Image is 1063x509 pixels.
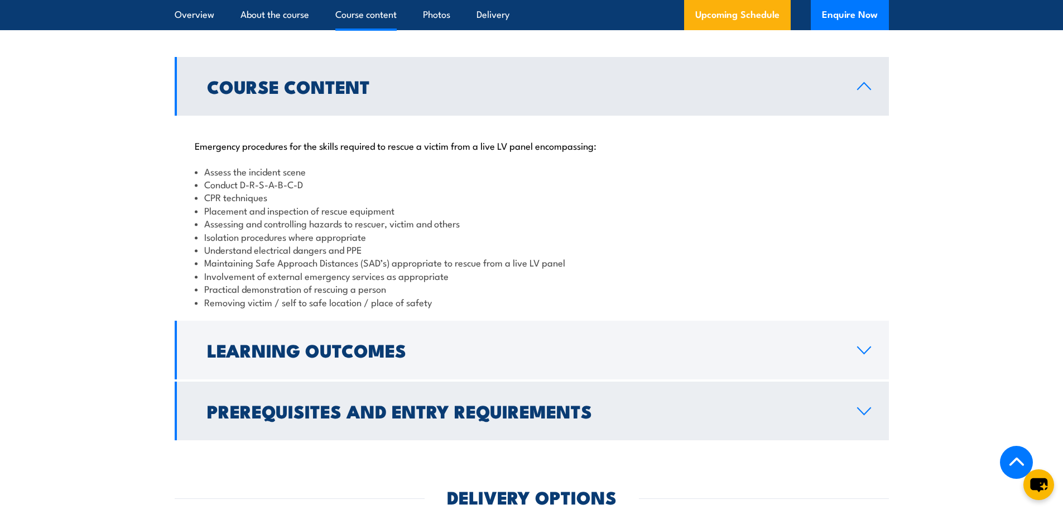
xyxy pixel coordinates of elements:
h2: Course Content [207,78,839,94]
li: Removing victim / self to safe location / place of safety [195,296,869,308]
h2: DELIVERY OPTIONS [447,489,617,505]
li: Practical demonstration of rescuing a person [195,282,869,295]
li: Conduct D-R-S-A-B-C-D [195,178,869,191]
p: Emergency procedures for the skills required to rescue a victim from a live LV panel encompassing: [195,140,869,151]
h2: Learning Outcomes [207,342,839,358]
li: Placement and inspection of rescue equipment [195,204,869,217]
a: Course Content [175,57,889,116]
li: Maintaining Safe Approach Distances (SAD’s) appropriate to rescue from a live LV panel [195,256,869,269]
li: Understand electrical dangers and PPE [195,243,869,256]
h2: Prerequisites and Entry Requirements [207,403,839,418]
li: Assessing and controlling hazards to rescuer, victim and others [195,217,869,230]
li: Assess the incident scene [195,165,869,178]
button: chat-button [1023,469,1054,500]
li: CPR techniques [195,191,869,203]
a: Learning Outcomes [175,321,889,379]
li: Involvement of external emergency services as appropriate [195,269,869,282]
a: Prerequisites and Entry Requirements [175,382,889,440]
li: Isolation procedures where appropriate [195,230,869,243]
